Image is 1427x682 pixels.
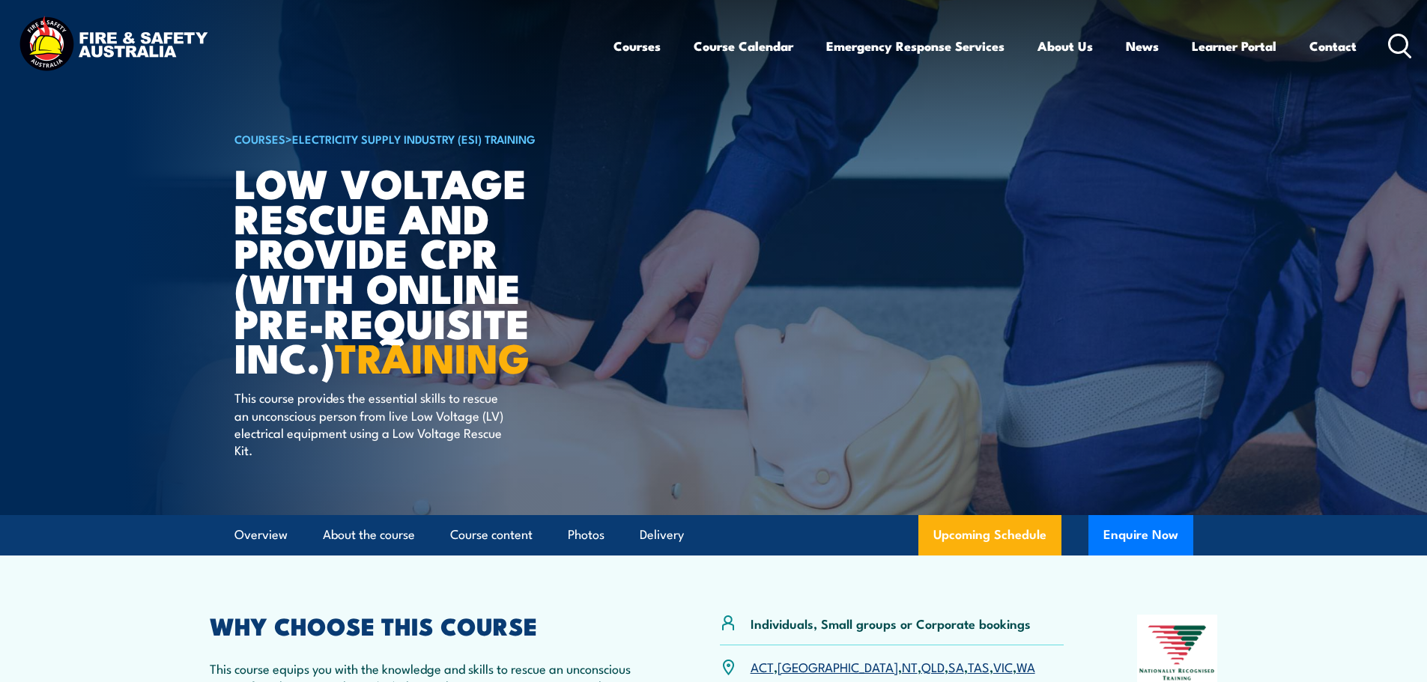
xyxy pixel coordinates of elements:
a: Photos [568,515,605,555]
strong: TRAINING [335,325,530,387]
a: Overview [234,515,288,555]
a: Delivery [640,515,684,555]
h1: Low Voltage Rescue and Provide CPR (with online Pre-requisite inc.) [234,165,605,374]
h2: WHY CHOOSE THIS COURSE [210,615,647,636]
a: Learner Portal [1192,26,1276,66]
a: TAS [968,657,990,675]
a: SA [948,657,964,675]
a: Emergency Response Services [826,26,1005,66]
a: NT [902,657,918,675]
a: VIC [993,657,1013,675]
a: Course content [450,515,533,555]
a: Contact [1309,26,1357,66]
a: Courses [613,26,661,66]
a: News [1126,26,1159,66]
p: , , , , , , , [751,658,1035,675]
button: Enquire Now [1088,515,1193,555]
a: Course Calendar [694,26,793,66]
a: COURSES [234,130,285,147]
p: This course provides the essential skills to rescue an unconscious person from live Low Voltage (... [234,389,508,459]
a: WA [1017,657,1035,675]
a: [GEOGRAPHIC_DATA] [778,657,898,675]
a: About Us [1037,26,1093,66]
a: ACT [751,657,774,675]
p: Individuals, Small groups or Corporate bookings [751,615,1031,632]
a: QLD [921,657,945,675]
a: Electricity Supply Industry (ESI) Training [292,130,536,147]
a: Upcoming Schedule [918,515,1061,555]
h6: > [234,130,605,147]
a: About the course [323,515,415,555]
